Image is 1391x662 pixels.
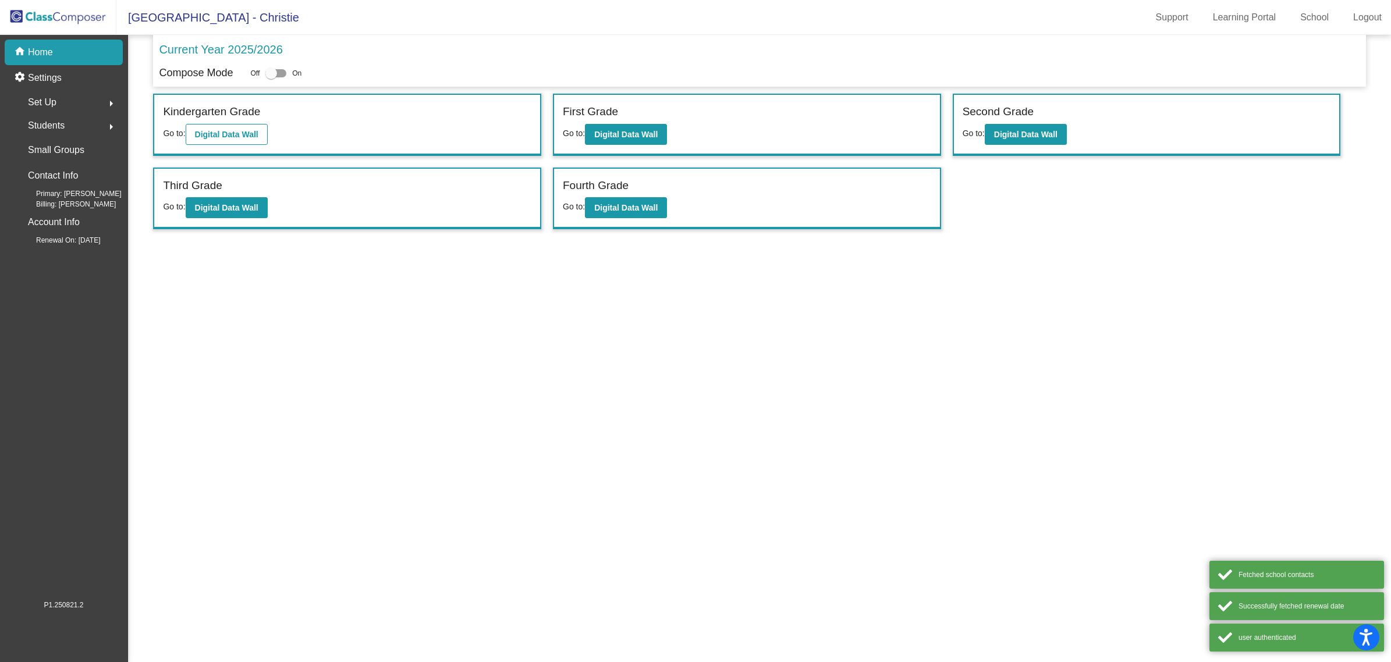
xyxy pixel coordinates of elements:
[195,130,258,139] b: Digital Data Wall
[17,188,122,199] span: Primary: [PERSON_NAME]
[17,199,116,209] span: Billing: [PERSON_NAME]
[1147,8,1198,27] a: Support
[594,203,658,212] b: Digital Data Wall
[186,197,268,218] button: Digital Data Wall
[585,197,667,218] button: Digital Data Wall
[195,203,258,212] b: Digital Data Wall
[594,130,658,139] b: Digital Data Wall
[1344,8,1391,27] a: Logout
[17,235,100,245] span: Renewal On: [DATE]
[159,41,282,58] p: Current Year 2025/2026
[163,129,185,138] span: Go to:
[563,104,618,120] label: First Grade
[985,124,1067,145] button: Digital Data Wall
[28,45,53,59] p: Home
[163,104,260,120] label: Kindergarten Grade
[28,94,56,111] span: Set Up
[163,177,222,194] label: Third Grade
[250,68,260,79] span: Off
[563,129,585,138] span: Go to:
[104,120,118,134] mat-icon: arrow_right
[163,202,185,211] span: Go to:
[28,118,65,134] span: Students
[1291,8,1338,27] a: School
[1239,570,1375,580] div: Fetched school contacts
[585,124,667,145] button: Digital Data Wall
[292,68,301,79] span: On
[28,214,80,230] p: Account Info
[116,8,299,27] span: [GEOGRAPHIC_DATA] - Christie
[14,45,28,59] mat-icon: home
[28,168,78,184] p: Contact Info
[563,177,629,194] label: Fourth Grade
[1239,632,1375,643] div: user authenticated
[1204,8,1286,27] a: Learning Portal
[186,124,268,145] button: Digital Data Wall
[994,130,1058,139] b: Digital Data Wall
[563,202,585,211] span: Go to:
[28,71,62,85] p: Settings
[104,97,118,111] mat-icon: arrow_right
[28,142,84,158] p: Small Groups
[14,71,28,85] mat-icon: settings
[159,65,233,81] p: Compose Mode
[1239,601,1375,611] div: Successfully fetched renewal date
[963,104,1034,120] label: Second Grade
[963,129,985,138] span: Go to:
